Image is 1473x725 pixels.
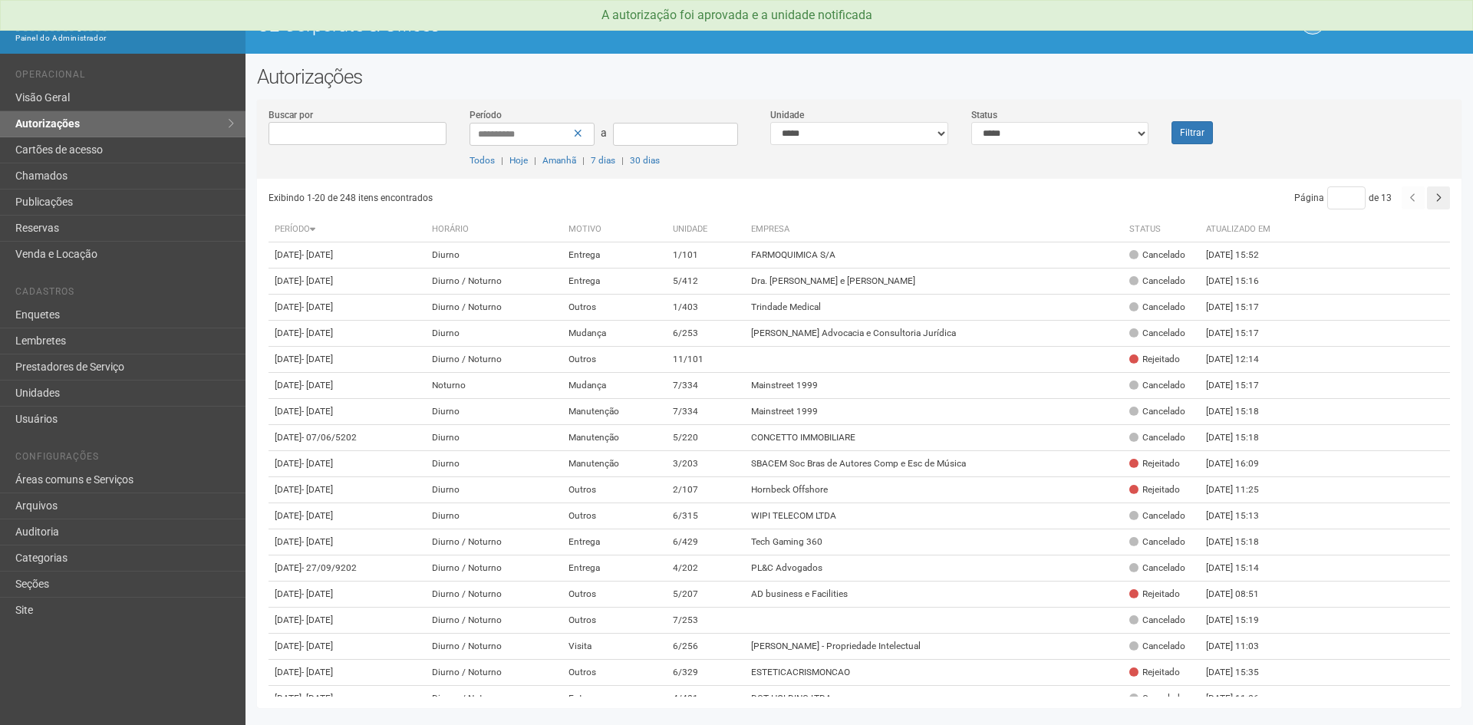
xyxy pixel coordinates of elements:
[562,399,667,425] td: Manutenção
[562,269,667,295] td: Entrega
[770,108,804,122] label: Unidade
[745,477,1123,503] td: Hornbeck Offshore
[621,155,624,166] span: |
[745,217,1123,242] th: Empresa
[971,108,997,122] label: Status
[745,295,1123,321] td: Trindade Medical
[1129,379,1185,392] div: Cancelado
[302,249,333,260] span: - [DATE]
[562,503,667,529] td: Outros
[667,555,745,582] td: 4/202
[1129,536,1185,549] div: Cancelado
[582,155,585,166] span: |
[426,529,562,555] td: Diurno / Noturno
[667,321,745,347] td: 6/253
[1129,692,1185,705] div: Cancelado
[509,155,528,166] a: Hoje
[269,686,426,712] td: [DATE]
[1200,686,1284,712] td: [DATE] 11:26
[269,555,426,582] td: [DATE]
[302,275,333,286] span: - [DATE]
[1171,121,1213,144] button: Filtrar
[667,451,745,477] td: 3/203
[630,155,660,166] a: 30 dias
[562,582,667,608] td: Outros
[1200,634,1284,660] td: [DATE] 11:03
[269,477,426,503] td: [DATE]
[470,108,502,122] label: Período
[601,127,607,139] span: a
[667,295,745,321] td: 1/403
[302,380,333,391] span: - [DATE]
[1129,405,1185,418] div: Cancelado
[1200,660,1284,686] td: [DATE] 15:35
[745,242,1123,269] td: FARMOQUIMICA S/A
[302,667,333,677] span: - [DATE]
[1200,582,1284,608] td: [DATE] 08:51
[426,425,562,451] td: Diurno
[302,510,333,521] span: - [DATE]
[667,269,745,295] td: 5/412
[745,555,1123,582] td: PL&C Advogados
[426,373,562,399] td: Noturno
[1129,301,1185,314] div: Cancelado
[562,660,667,686] td: Outros
[562,425,667,451] td: Manutenção
[426,295,562,321] td: Diurno / Noturno
[470,155,495,166] a: Todos
[667,634,745,660] td: 6/256
[269,108,313,122] label: Buscar por
[426,217,562,242] th: Horário
[302,354,333,364] span: - [DATE]
[534,155,536,166] span: |
[302,302,333,312] span: - [DATE]
[426,269,562,295] td: Diurno / Noturno
[1200,425,1284,451] td: [DATE] 15:18
[562,555,667,582] td: Entrega
[667,477,745,503] td: 2/107
[1129,249,1185,262] div: Cancelado
[426,660,562,686] td: Diurno / Noturno
[269,634,426,660] td: [DATE]
[591,155,615,166] a: 7 dias
[269,321,426,347] td: [DATE]
[1200,529,1284,555] td: [DATE] 15:18
[1200,503,1284,529] td: [DATE] 15:13
[745,451,1123,477] td: SBACEM Soc Bras de Autores Comp e Esc de Música
[745,660,1123,686] td: ESTETICACRISMONCAO
[745,425,1123,451] td: CONCETTO IMMOBILIARE
[426,347,562,373] td: Diurno / Noturno
[1200,608,1284,634] td: [DATE] 15:19
[745,582,1123,608] td: AD business e Facilities
[745,634,1123,660] td: [PERSON_NAME] - Propriedade Intelectual
[269,503,426,529] td: [DATE]
[1200,451,1284,477] td: [DATE] 16:09
[302,432,357,443] span: - 07/06/5202
[562,529,667,555] td: Entrega
[562,451,667,477] td: Manutenção
[562,242,667,269] td: Entrega
[269,373,426,399] td: [DATE]
[1129,327,1185,340] div: Cancelado
[562,634,667,660] td: Visita
[269,186,860,209] div: Exibindo 1-20 de 248 itens encontrados
[269,295,426,321] td: [DATE]
[1129,588,1180,601] div: Rejeitado
[1200,347,1284,373] td: [DATE] 12:14
[1200,399,1284,425] td: [DATE] 15:18
[257,15,848,35] h1: O2 Corporate & Offices
[269,347,426,373] td: [DATE]
[667,399,745,425] td: 7/334
[302,458,333,469] span: - [DATE]
[1200,242,1284,269] td: [DATE] 15:52
[1129,509,1185,522] div: Cancelado
[1129,353,1180,366] div: Rejeitado
[1129,483,1180,496] div: Rejeitado
[426,451,562,477] td: Diurno
[269,608,426,634] td: [DATE]
[426,555,562,582] td: Diurno / Noturno
[542,155,576,166] a: Amanhã
[667,373,745,399] td: 7/334
[269,529,426,555] td: [DATE]
[745,321,1123,347] td: [PERSON_NAME] Advocacia e Consultoria Jurídica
